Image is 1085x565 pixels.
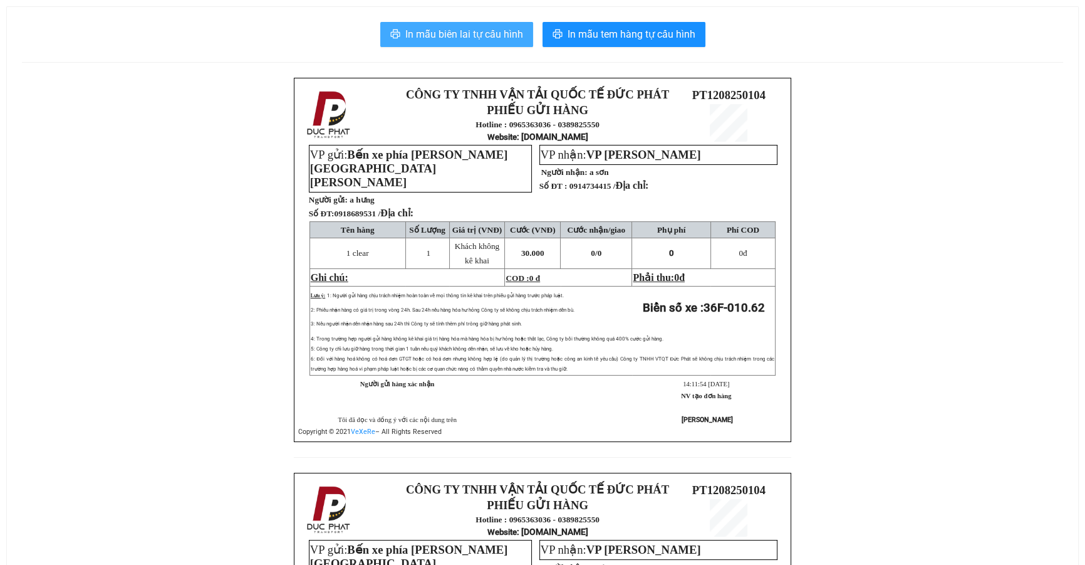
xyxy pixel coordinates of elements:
span: 1 clear [346,248,369,258]
span: Website [487,132,517,142]
span: đ [739,248,747,258]
span: COD : [506,273,540,283]
span: Bến xe phía [PERSON_NAME][GEOGRAPHIC_DATA][PERSON_NAME] [310,148,508,189]
span: In mẫu biên lai tự cấu hình [405,26,523,42]
span: 0 [669,248,674,258]
span: Cước nhận/giao [567,225,625,235]
span: 30.000 [521,248,544,258]
span: In mẫu tem hàng tự cấu hình [568,26,695,42]
span: Lưu ý: [311,293,325,298]
span: VP [PERSON_NAME] [586,148,701,161]
span: Phụ phí [657,225,685,235]
span: Địa chỉ: [380,208,413,218]
span: 1 [426,248,430,258]
span: a sơn [589,167,609,177]
img: logo [303,88,356,141]
strong: Số ĐT : [539,181,568,191]
strong: Hotline : 0965363036 - 0389825550 [475,515,600,524]
span: VP gửi: [310,148,508,189]
span: Tôi đã đọc và đồng ý với các nội dung trên [338,416,457,423]
span: VP nhận: [541,148,701,161]
span: 14:11:54 [DATE] [683,381,729,388]
button: printerIn mẫu biên lai tự cấu hình [380,22,533,47]
button: printerIn mẫu tem hàng tự cấu hình [542,22,705,47]
span: Tên hàng [341,225,375,235]
span: Số Lượng [409,225,445,235]
strong: NV tạo đơn hàng [681,393,731,399]
strong: [PERSON_NAME] [682,416,733,424]
strong: Số ĐT: [309,209,413,218]
span: 4: Trong trường hợp người gửi hàng không kê khai giá trị hàng hóa mà hàng hóa bị hư hỏng hoặc thấ... [311,336,663,342]
span: PT1208250104 [692,88,766,102]
span: 0918689531 / [334,209,413,218]
span: Cước (VNĐ) [510,225,556,235]
span: 3: Nếu người nhận đến nhận hàng sau 24h thì Công ty sẽ tính thêm phí trông giữ hàng phát sinh. [311,321,522,327]
span: 0 [598,248,602,258]
span: Địa chỉ: [615,180,648,191]
strong: Người gửi hàng xác nhận [360,381,435,388]
strong: PHIẾU GỬI HÀNG [487,103,588,117]
span: Website [487,527,517,537]
span: Khách không kê khai [455,241,499,265]
span: 0 đ [529,273,540,283]
span: 0 [674,272,679,283]
strong: Người gửi: [309,195,348,204]
strong: Hotline : 0965363036 - 0389825550 [475,120,600,129]
span: 1: Người gửi hàng chịu trách nhiệm hoàn toàn về mọi thông tin kê khai trên phiếu gửi hàng trước p... [327,293,564,298]
span: 36F-010.62 [703,301,765,315]
span: 6: Đối với hàng hoá không có hoá đơn GTGT hoặc có hoá đơn nhưng không hợp lệ (do quản lý thị trườ... [311,356,775,372]
span: Ghi chú: [311,272,348,283]
span: printer [390,29,400,41]
span: Phải thu: [633,272,684,283]
strong: CÔNG TY TNHH VẬN TẢI QUỐC TẾ ĐỨC PHÁT [406,88,669,101]
span: PT1208250104 [692,483,766,497]
span: Phí COD [727,225,759,235]
span: đ [679,272,685,283]
span: Giá trị (VNĐ) [452,225,502,235]
span: 0914734415 / [569,181,649,191]
span: 5: Công ty chỉ lưu giữ hàng trong thời gian 1 tuần nếu quý khách không đến nhận, sẽ lưu về kho ho... [311,346,553,352]
span: a hưng [350,195,375,204]
a: VeXeRe [351,428,375,436]
img: logo [303,483,356,536]
strong: CÔNG TY TNHH VẬN TẢI QUỐC TẾ ĐỨC PHÁT [406,483,669,496]
strong: Biển số xe : [643,301,765,315]
span: VP nhận: [541,543,701,556]
span: VP [PERSON_NAME] [586,543,701,556]
strong: : [DOMAIN_NAME] [487,527,588,537]
span: 2: Phiếu nhận hàng có giá trị trong vòng 24h. Sau 24h nếu hàng hóa hư hỏng Công ty sẽ không chịu ... [311,307,574,313]
strong: Người nhận: [541,167,588,177]
span: 0/ [591,248,601,258]
strong: : [DOMAIN_NAME] [487,132,588,142]
span: 0 [739,248,743,258]
span: printer [553,29,563,41]
span: Copyright © 2021 – All Rights Reserved [298,428,442,436]
strong: PHIẾU GỬI HÀNG [487,499,588,512]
